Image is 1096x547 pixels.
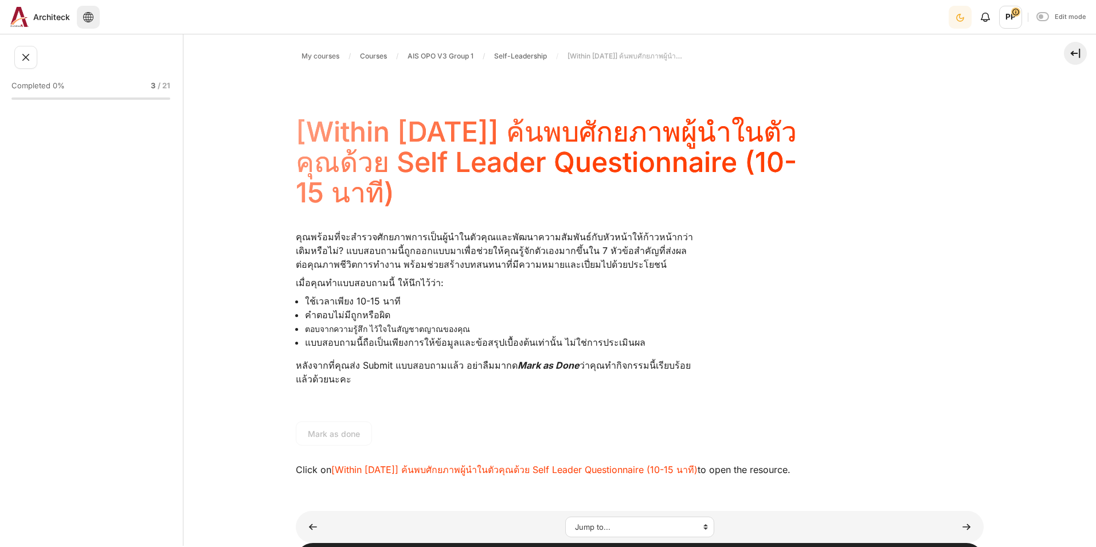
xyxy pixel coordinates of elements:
section: Content [183,43,1096,543]
div: Show notification window with no new notifications [974,6,997,29]
span: AIS OPO V3 Group 1 [408,51,473,61]
span: 3 [151,80,155,92]
span: ตอบจากความรู้สึก ไว้ใจในสัญชาตญาณของคุณ [305,324,470,334]
span: Completed 0% [11,80,65,92]
a: AIS OPO V3 Group 1 [403,49,478,63]
p: หลังจากที่คุณส่ง Submit แบบสอบถามแล้ว อย่าลืมมากด ว่าคุณทำกิจกรรมนี้เรียบร้อยแล้วด้วยนะคะ [296,358,697,386]
span: / 21 [158,80,170,92]
span: Self-Leadership [494,51,547,61]
li: คำตอบไม่มีถูกหรือผิด [305,308,697,322]
h4: [Within [DATE]] ค้นพบศักยภาพผู้นำในตัวคุณด้วย Self Leader Questionnaire (10-15 นาที) [296,117,812,208]
a: Completed 0% 3 / 21 [11,78,175,111]
span: PP [999,6,1022,29]
a: Self-Leadership [490,49,551,63]
div: Dark Mode [950,5,970,29]
a: Courses [355,49,392,63]
span: Architeck [33,11,70,23]
span: My courses [302,51,339,61]
a: [Within [DATE]] ค้นพบศักยภาพผู้นำในตัวคุณด้วย Self Leader Questionnaire (10-15 นาที) [563,49,687,63]
a: User menu [999,6,1022,29]
a: STAR Planning & Reflection ► [955,515,978,538]
span: Courses [360,51,387,61]
button: Languages [77,6,100,29]
a: ◄ [Within 13 Jan] Assumed Constraint (2 นาที) [302,515,324,538]
span: [Within [DATE]] ค้นพบศักยภาพผู้นำในตัวคุณด้วย Self Leader Questionnaire (10-15 นาที) [567,51,682,61]
div: Click on to open the resource. [296,463,984,476]
img: Architeck [10,7,29,27]
a: My courses [297,49,344,63]
p: คุณพร้อมที่จะสำรวจศักยภาพการเป็นผู้นำในตัวคุณและพัฒนาความสัมพันธ์กับหัวหน้าให้ก้าวหน้ากว่าเดิมหรื... [296,230,697,271]
li: ใช้เวลาเพียง 10-15 นาที [305,294,697,308]
button: Mark as done [296,421,372,446]
a: [Within [DATE]] ค้นพบศักยภาพผู้นำในตัวคุณด้วย Self Leader Questionnaire (10-15 นาที) [331,464,698,475]
p: เมื่อคุณทำแบบสอบถามนี้ ให้นึกไว้ว่า: [296,276,697,290]
li: แบบสอบถามนี้ถือเป็นเพียงการให้ข้อมูลและข้อสรุปเบื้องต้นเท่านั้น ไม่ใช่การประเมินผล [305,335,697,349]
button: Light Mode Dark Mode [949,6,972,29]
nav: Navigation bar [296,47,984,65]
a: Architeck Architeck [6,7,70,27]
em: Mark as Done [518,360,580,371]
